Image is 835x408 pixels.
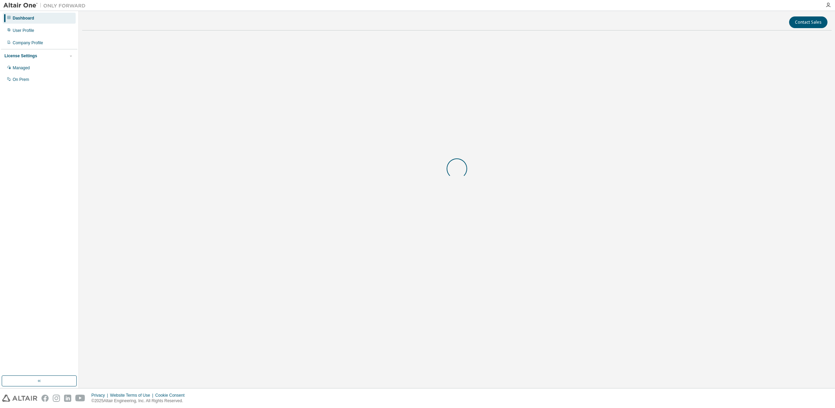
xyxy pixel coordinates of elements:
div: On Prem [13,77,29,82]
img: instagram.svg [53,395,60,402]
img: Altair One [3,2,89,9]
p: © 2025 Altair Engineering, Inc. All Rights Reserved. [91,398,189,404]
img: facebook.svg [41,395,49,402]
button: Contact Sales [789,16,827,28]
div: Company Profile [13,40,43,46]
div: License Settings [4,53,37,59]
div: User Profile [13,28,34,33]
img: linkedin.svg [64,395,71,402]
div: Cookie Consent [155,393,188,398]
img: altair_logo.svg [2,395,37,402]
div: Managed [13,65,30,71]
div: Website Terms of Use [110,393,155,398]
div: Privacy [91,393,110,398]
div: Dashboard [13,15,34,21]
img: youtube.svg [75,395,85,402]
